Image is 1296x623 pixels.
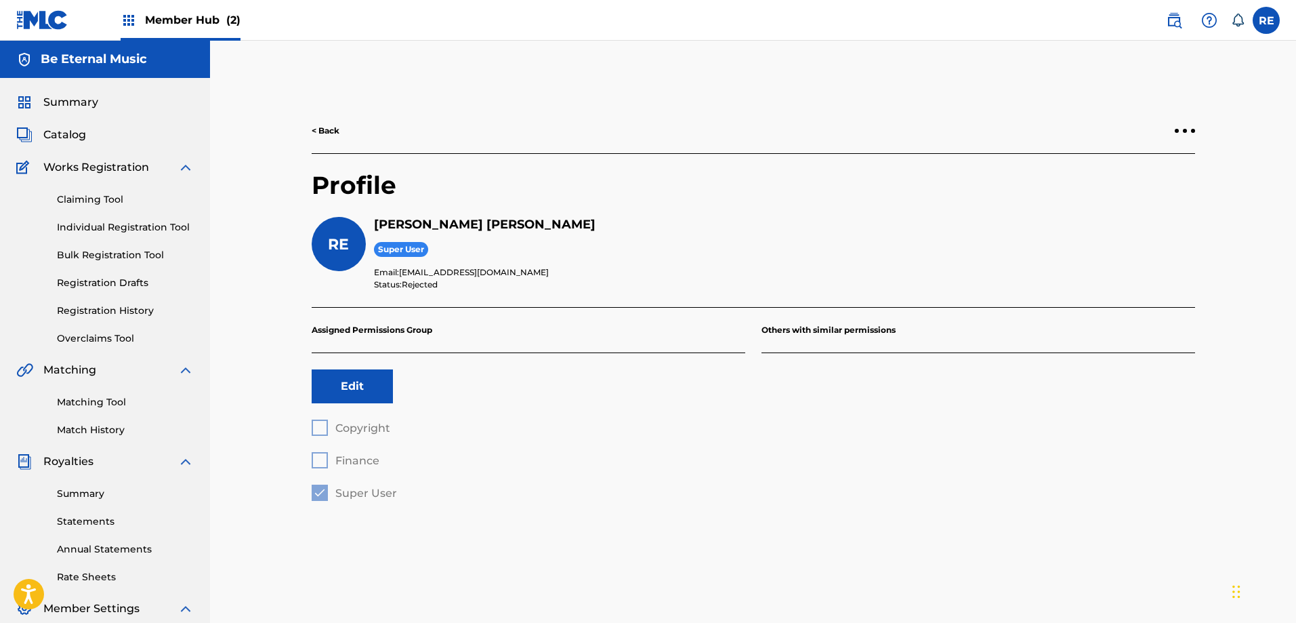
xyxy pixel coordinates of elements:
a: Registration History [57,304,194,318]
p: Email: [374,266,1195,279]
span: Rejected [402,279,438,289]
img: search [1166,12,1182,28]
img: Works Registration [16,159,34,176]
img: help [1201,12,1217,28]
p: Assigned Permissions Group [312,308,745,353]
a: Statements [57,515,194,529]
div: User Menu [1253,7,1280,34]
img: Matching [16,362,33,378]
span: Works Registration [43,159,149,176]
div: Arrastrar [1232,571,1240,612]
a: Registration Drafts [57,276,194,290]
img: Royalties [16,454,33,470]
a: Matching Tool [57,395,194,409]
div: Help [1196,7,1223,34]
h5: Be Eternal Music [41,52,147,67]
img: MLC Logo [16,10,68,30]
img: expand [177,159,194,176]
span: Catalog [43,127,86,143]
img: expand [177,362,194,378]
img: Catalog [16,127,33,143]
a: Rate Sheets [57,570,194,584]
img: Accounts [16,52,33,68]
span: (2) [226,14,241,26]
a: SummarySummary [16,94,98,110]
img: Member Settings [16,601,33,617]
span: RE [328,235,349,254]
div: Notifications [1231,14,1245,27]
h5: Rafael Espino Redondo [374,217,1195,233]
a: Claiming Tool [57,193,194,207]
span: Summary [43,94,98,110]
span: Super User [374,242,428,258]
span: Member Settings [43,601,140,617]
a: Public Search [1161,7,1188,34]
span: Matching [43,362,96,378]
span: [EMAIL_ADDRESS][DOMAIN_NAME] [399,267,549,277]
span: Royalties [43,454,93,470]
img: expand [177,601,194,617]
a: < Back [312,125,339,137]
a: Individual Registration Tool [57,220,194,235]
a: Match History [57,423,194,437]
a: Summary [57,487,194,501]
a: Bulk Registration Tool [57,248,194,262]
h2: Profile [312,170,1195,217]
button: Edit [312,369,393,403]
img: expand [177,454,194,470]
a: Annual Statements [57,542,194,557]
span: Member Hub [145,12,241,28]
iframe: Chat Widget [1228,558,1296,623]
a: Overclaims Tool [57,331,194,346]
p: Others with similar permissions [761,308,1195,353]
img: Summary [16,94,33,110]
p: Status: [374,279,1195,291]
a: CatalogCatalog [16,127,86,143]
div: Widget de chat [1228,558,1296,623]
img: Top Rightsholders [121,12,137,28]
